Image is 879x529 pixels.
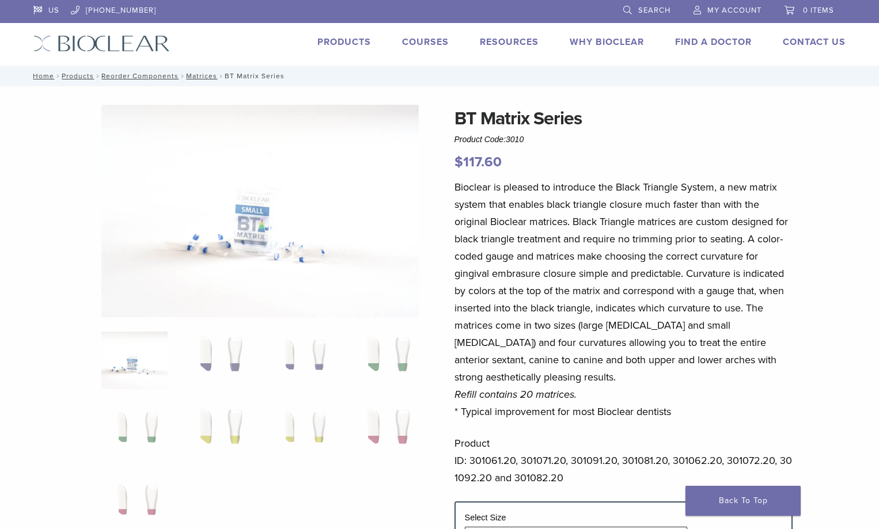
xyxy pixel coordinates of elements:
[101,105,419,317] img: Anterior Black Triangle Series Matrices
[783,36,846,48] a: Contact Us
[186,72,217,80] a: Matrices
[402,36,449,48] a: Courses
[25,66,854,86] nav: BT Matrix Series
[268,404,335,462] img: BT Matrix Series - Image 7
[94,73,101,79] span: /
[185,332,251,389] img: BT Matrix Series - Image 2
[454,154,463,170] span: $
[29,72,54,80] a: Home
[268,332,335,389] img: BT Matrix Series - Image 3
[454,105,793,132] h1: BT Matrix Series
[506,135,524,144] span: 3010
[685,486,801,516] a: Back To Top
[62,72,94,80] a: Products
[101,72,179,80] a: Reorder Components
[638,6,670,15] span: Search
[454,388,577,401] em: Refill contains 20 matrices.
[707,6,761,15] span: My Account
[803,6,834,15] span: 0 items
[570,36,644,48] a: Why Bioclear
[185,404,251,462] img: BT Matrix Series - Image 6
[675,36,752,48] a: Find A Doctor
[217,73,225,79] span: /
[54,73,62,79] span: /
[454,178,793,420] p: Bioclear is pleased to introduce the Black Triangle System, a new matrix system that enables blac...
[101,404,168,462] img: BT Matrix Series - Image 5
[454,435,793,486] p: Product ID: 301061.20, 301071.20, 301091.20, 301081.20, 301062.20, 301072.20, 301092.20 and 30108...
[179,73,186,79] span: /
[454,135,524,144] span: Product Code:
[353,332,419,389] img: BT Matrix Series - Image 4
[465,513,506,522] label: Select Size
[101,332,168,389] img: Anterior-Black-Triangle-Series-Matrices-324x324.jpg
[454,154,502,170] bdi: 117.60
[317,36,371,48] a: Products
[480,36,539,48] a: Resources
[353,404,419,462] img: BT Matrix Series - Image 8
[33,35,170,52] img: Bioclear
